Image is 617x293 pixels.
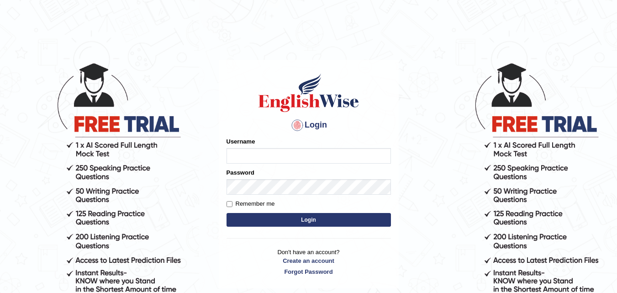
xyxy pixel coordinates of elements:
[227,267,391,276] a: Forgot Password
[227,118,391,133] h4: Login
[227,256,391,265] a: Create an account
[227,199,275,208] label: Remember me
[227,137,255,146] label: Username
[227,168,254,177] label: Password
[227,201,232,207] input: Remember me
[257,72,361,113] img: Logo of English Wise sign in for intelligent practice with AI
[227,248,391,276] p: Don't have an account?
[227,213,391,227] button: Login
